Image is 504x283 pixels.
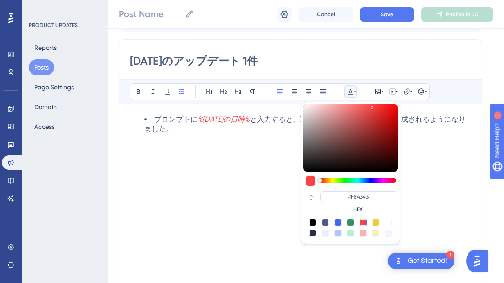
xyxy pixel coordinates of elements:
[154,115,198,124] span: プロンプトに
[381,11,393,18] span: Save
[198,115,250,124] em: %[DATE]の日時%
[320,206,396,213] label: HEX
[29,79,79,95] button: Page Settings
[29,22,78,29] div: PRODUCT UPDATES
[130,54,471,68] input: Post Title
[63,4,65,12] div: 1
[388,253,454,269] div: Open Get Started! checklist, remaining modules: 1
[299,7,353,22] button: Cancel
[29,99,62,115] button: Domain
[421,7,493,22] button: Publish in JA
[29,119,60,135] button: Access
[446,11,478,18] span: Publish in JA
[29,40,62,56] button: Reports
[119,8,181,20] input: Post Name
[408,256,447,266] div: Get Started!
[29,59,54,75] button: Posts
[360,7,414,22] button: Save
[317,11,335,18] span: Cancel
[446,251,454,259] div: 1
[393,256,404,266] img: launcher-image-alternative-text
[21,2,56,13] span: Need Help?
[466,248,493,274] iframe: UserGuiding AI Assistant Launcher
